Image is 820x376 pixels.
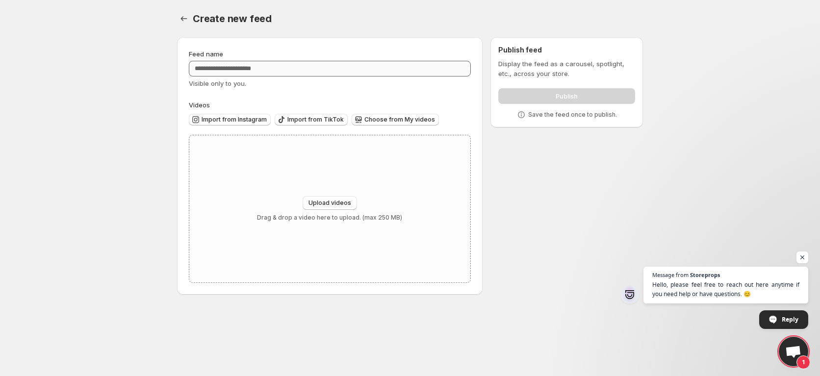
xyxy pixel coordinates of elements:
p: Drag & drop a video here to upload. (max 250 MB) [257,214,402,222]
span: Hello, please feel free to reach out here anytime if you need help or have questions. 😊 [652,280,799,299]
span: Visible only to you. [189,79,246,87]
button: Upload videos [303,196,357,210]
button: Choose from My videos [352,114,439,125]
button: Import from TikTok [275,114,348,125]
div: Open chat [779,337,808,366]
span: Create new feed [193,13,272,25]
span: Videos [189,101,210,109]
h2: Publish feed [498,45,635,55]
span: Choose from My videos [364,116,435,124]
span: Message from [652,272,689,277]
span: Upload videos [308,199,351,207]
span: Import from TikTok [287,116,344,124]
span: 1 [796,355,810,369]
span: Reply [782,311,798,328]
button: Import from Instagram [189,114,271,125]
button: Settings [177,12,191,25]
span: Import from Instagram [202,116,267,124]
p: Save the feed once to publish. [528,111,617,119]
span: Storeprops [690,272,720,277]
p: Display the feed as a carousel, spotlight, etc., across your store. [498,59,635,78]
span: Feed name [189,50,223,58]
